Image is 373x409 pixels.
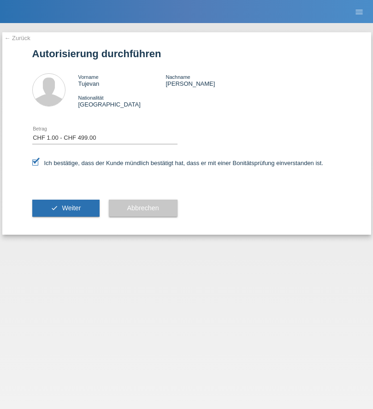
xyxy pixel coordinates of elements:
[109,200,178,217] button: Abbrechen
[62,204,81,212] span: Weiter
[78,94,166,108] div: [GEOGRAPHIC_DATA]
[355,7,364,17] i: menu
[32,160,324,166] label: Ich bestätige, dass der Kunde mündlich bestätigt hat, dass er mit einer Bonitätsprüfung einversta...
[166,74,190,80] span: Nachname
[51,204,58,212] i: check
[166,73,253,87] div: [PERSON_NAME]
[78,73,166,87] div: Tujevan
[127,204,159,212] span: Abbrechen
[32,200,100,217] button: check Weiter
[32,48,341,59] h1: Autorisierung durchführen
[78,95,104,101] span: Nationalität
[350,9,368,14] a: menu
[78,74,99,80] span: Vorname
[5,35,30,41] a: ← Zurück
